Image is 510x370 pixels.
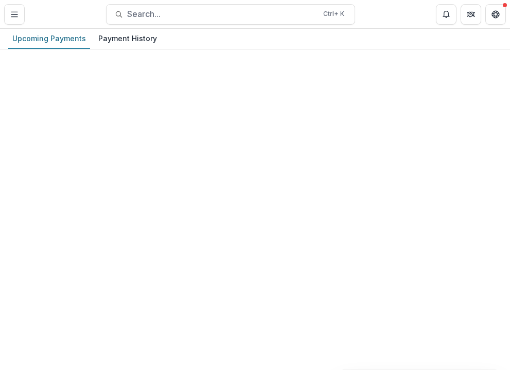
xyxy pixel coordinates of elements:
div: Upcoming Payments [8,31,90,46]
span: Search... [127,9,317,19]
button: Partners [461,4,481,25]
a: Upcoming Payments [8,29,90,49]
button: Toggle Menu [4,4,25,25]
a: Payment History [94,29,161,49]
div: Payment History [94,31,161,46]
div: Ctrl + K [321,8,346,20]
button: Notifications [436,4,456,25]
button: Get Help [485,4,506,25]
button: Search... [106,4,355,25]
